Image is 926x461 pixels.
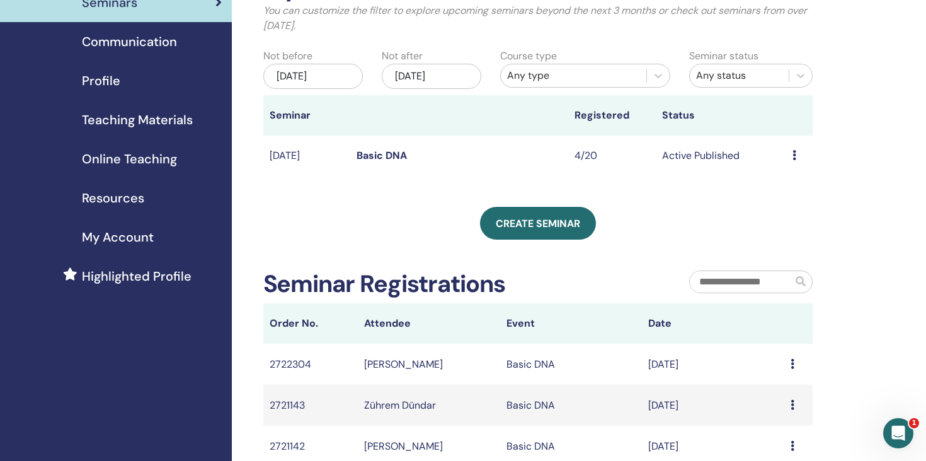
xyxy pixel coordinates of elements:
div: [DATE] [382,64,481,89]
iframe: Intercom live chat [883,418,913,448]
a: Create seminar [480,207,596,240]
label: Not after [382,49,423,64]
th: Order No. [263,303,358,344]
td: [DATE] [263,136,350,177]
label: Course type [500,49,557,64]
span: Online Teaching [82,149,177,168]
th: Event [500,303,643,344]
label: Seminar status [689,49,758,64]
th: Date [642,303,784,344]
td: 2721143 [263,385,358,426]
td: 2722304 [263,344,358,385]
label: Not before [263,49,312,64]
td: Active Published [656,136,787,177]
div: [DATE] [263,64,363,89]
td: Zührem Dündar [358,385,500,426]
th: Seminar [263,95,350,136]
td: [DATE] [642,385,784,426]
td: Basic DNA [500,385,643,426]
th: Status [656,95,787,136]
span: Resources [82,189,144,207]
h2: Seminar Registrations [263,270,506,299]
a: Basic DNA [357,149,407,162]
td: [DATE] [642,344,784,385]
span: Create seminar [496,217,580,230]
div: Any status [696,68,782,83]
span: Profile [82,71,120,90]
th: Registered [568,95,655,136]
div: Any type [507,68,641,83]
span: Teaching Materials [82,110,193,129]
span: 1 [909,418,919,428]
span: My Account [82,228,154,247]
p: You can customize the filter to explore upcoming seminars beyond the next 3 months or check out s... [263,3,813,33]
td: Basic DNA [500,344,643,385]
span: Communication [82,32,177,51]
th: Attendee [358,303,500,344]
td: 4/20 [568,136,655,177]
td: [PERSON_NAME] [358,344,500,385]
span: Highlighted Profile [82,267,191,286]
